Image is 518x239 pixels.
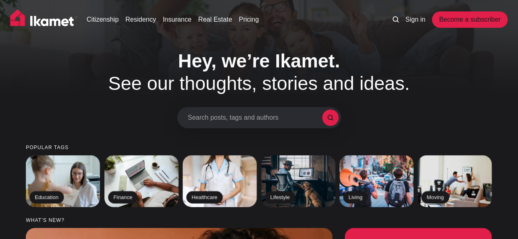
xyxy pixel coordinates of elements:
h2: Moving [421,191,449,203]
small: What’s new? [26,218,492,223]
h2: Lifestyle [265,191,295,203]
a: Become a subscriber [432,11,507,28]
a: Residency [125,15,156,25]
small: Popular tags [26,145,492,150]
a: Sign in [405,15,425,25]
a: Moving [418,155,492,207]
a: Education [26,155,100,207]
h2: Healthcare [186,191,223,203]
h2: Finance [108,191,138,203]
a: Insurance [163,15,191,25]
span: Hey, we’re Ikamet. [178,50,340,71]
img: Ikamet home [10,9,77,30]
a: Living [339,155,414,207]
a: Finance [104,155,179,207]
a: Citizenship [87,15,119,25]
h2: Living [343,191,368,203]
a: Lifestyle [261,155,335,207]
h2: Education [29,191,64,203]
a: Healthcare [183,155,257,207]
a: Real Estate [198,15,232,25]
h1: See our thoughts, stories and ideas. [85,50,433,95]
a: Pricing [239,15,259,25]
span: Search posts, tags and authors [188,114,322,121]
